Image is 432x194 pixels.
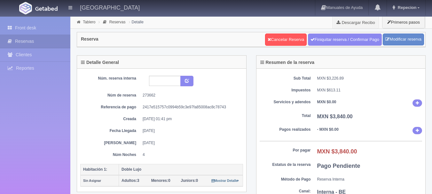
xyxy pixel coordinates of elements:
[260,162,311,167] dt: Estatus de la reserva
[260,60,315,65] h4: Resumen de la reserva
[260,99,311,105] dt: Servicios y adendos
[127,19,145,25] li: Detalle
[333,16,379,29] a: Descargar Recibo
[317,76,422,81] dd: MXN $3,226.89
[260,76,311,81] dt: Sub Total
[383,34,424,45] a: Modificar reserva
[382,16,425,28] button: Primeros pasos
[260,88,311,93] dt: Impuestos
[143,140,238,146] dd: [DATE]
[109,20,126,24] a: Reservas
[81,60,119,65] h4: Detalle General
[260,189,311,194] dt: Canal:
[317,163,360,169] b: Pago Pendiente
[85,76,136,81] dt: Núm. reserva interna
[396,5,417,10] span: Repecion
[143,152,238,158] dd: 4
[317,88,422,93] dd: MXN $613.11
[143,128,238,134] dd: [DATE]
[317,177,422,182] dd: Reserva Interna
[260,127,311,132] dt: Pagos realizados
[85,105,136,110] dt: Referencia de pago
[85,93,136,98] dt: Núm de reserva
[211,179,239,182] small: Mostrar Detalle
[80,3,140,11] h4: [GEOGRAPHIC_DATA]
[151,178,168,183] strong: Menores:
[317,114,353,119] b: MXN $3,840.00
[85,140,136,146] dt: [PERSON_NAME]
[119,164,243,175] th: Doble Lujo
[85,152,136,158] dt: Núm Noches
[260,148,311,153] dt: Por pagar
[143,105,238,110] dd: 2417e515757c0994b59c3e97fa85008ac8c78743
[211,178,239,183] a: Mostrar Detalle
[308,34,382,46] a: Finiquitar reserva / Confirmar Pago
[317,127,339,132] b: - MXN $0.00
[85,116,136,122] dt: Creada
[81,37,98,42] h4: Reserva
[317,100,336,104] b: MXN $0.00
[151,178,170,183] span: 0
[317,148,357,155] b: MXN $3,840.00
[83,167,107,172] b: Habitación 1:
[181,178,198,183] span: 0
[260,113,311,119] dt: Total
[143,93,238,98] dd: 273662
[19,2,32,14] img: Getabed
[181,178,196,183] strong: Juniors:
[122,178,139,183] span: 3
[122,178,137,183] strong: Adultos:
[85,128,136,134] dt: Fecha Llegada
[265,34,307,46] a: Cancelar Reserva
[260,177,311,182] dt: Método de Pago
[83,20,95,24] a: Tablero
[83,179,101,182] small: Sin Asignar
[35,6,58,11] img: Getabed
[143,116,238,122] dd: [DATE] 01:41 pm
